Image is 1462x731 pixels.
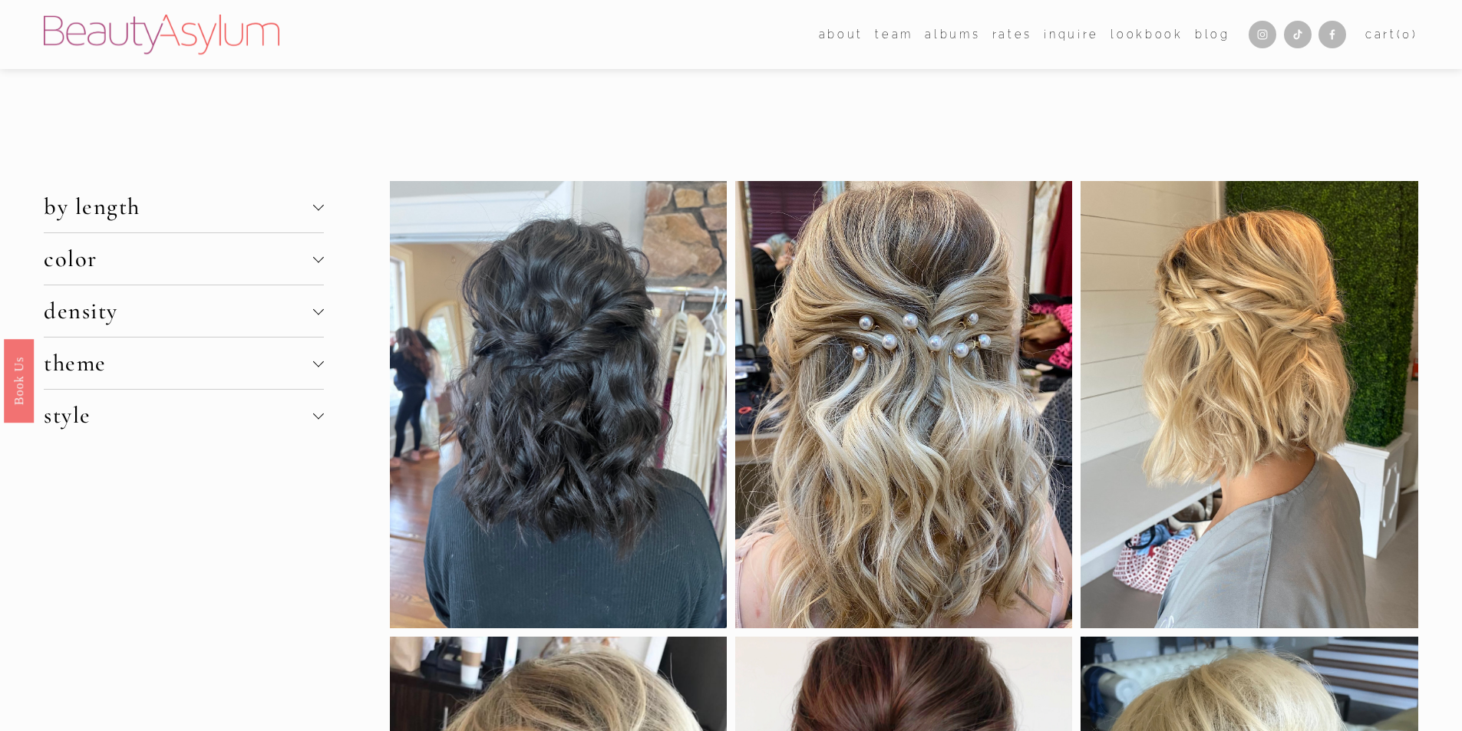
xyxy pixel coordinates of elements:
span: density [44,297,312,325]
img: Beauty Asylum | Bridal Hair &amp; Makeup Charlotte &amp; Atlanta [44,15,279,54]
a: TikTok [1284,21,1312,48]
a: 0 items in cart [1365,25,1418,44]
button: by length [44,181,323,232]
span: 0 [1402,28,1412,41]
button: color [44,233,323,285]
span: color [44,245,312,273]
a: Instagram [1249,21,1276,48]
span: team [875,25,913,44]
a: Blog [1195,23,1230,45]
a: Lookbook [1111,23,1183,45]
a: folder dropdown [819,23,863,45]
button: theme [44,338,323,389]
a: albums [925,23,980,45]
span: style [44,401,312,430]
a: folder dropdown [875,23,913,45]
button: style [44,390,323,441]
button: density [44,285,323,337]
span: theme [44,349,312,377]
span: about [819,25,863,44]
span: by length [44,193,312,221]
a: Facebook [1318,21,1346,48]
a: Rates [992,23,1032,45]
a: Inquire [1044,23,1099,45]
span: ( ) [1397,28,1418,41]
a: Book Us [4,338,34,422]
